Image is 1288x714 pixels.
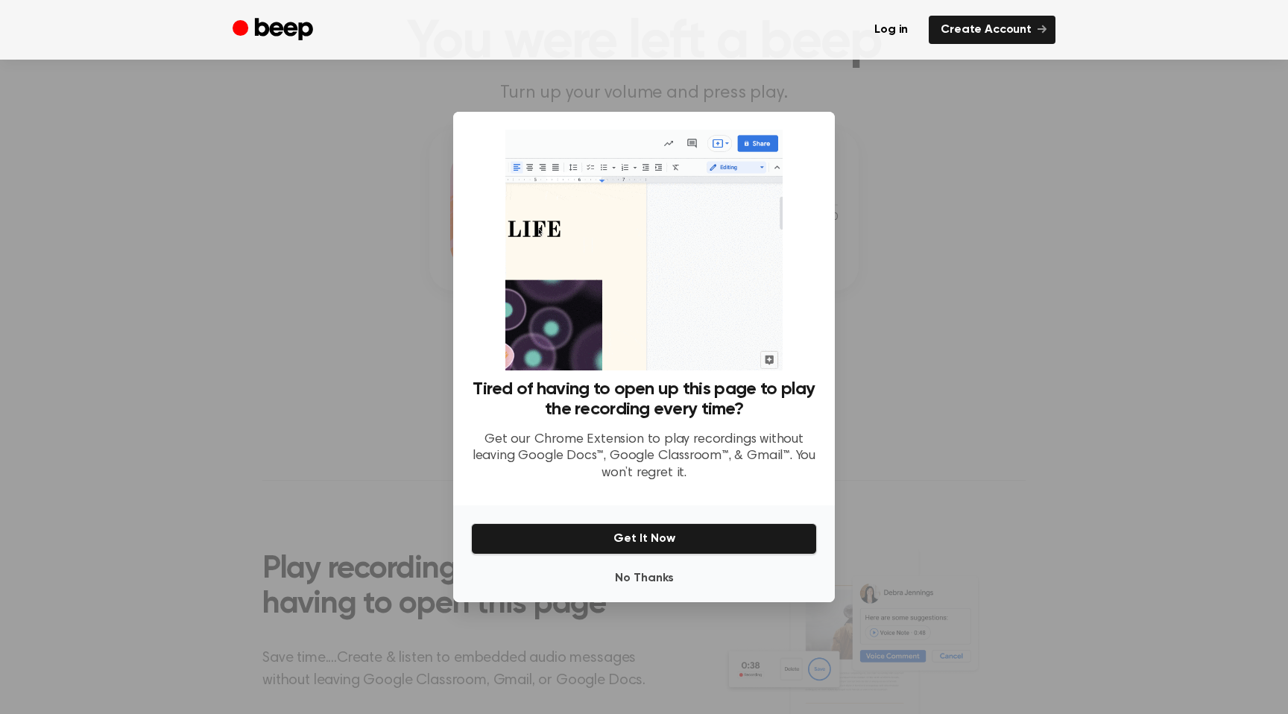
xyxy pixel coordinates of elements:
a: Beep [233,16,317,45]
h3: Tired of having to open up this page to play the recording every time? [471,379,817,420]
a: Create Account [929,16,1055,44]
img: Beep extension in action [505,130,782,370]
p: Get our Chrome Extension to play recordings without leaving Google Docs™, Google Classroom™, & Gm... [471,432,817,482]
button: Get It Now [471,523,817,555]
a: Log in [862,16,920,44]
button: No Thanks [471,563,817,593]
